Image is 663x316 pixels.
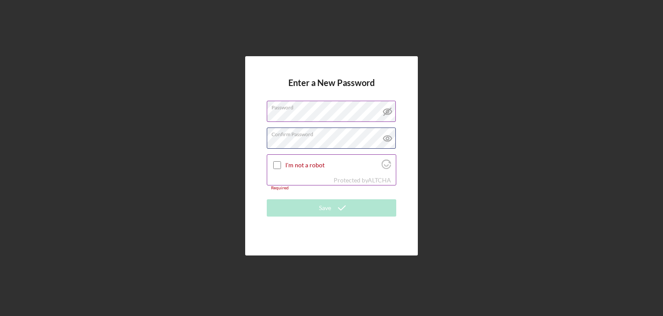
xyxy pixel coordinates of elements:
a: Visit Altcha.org [368,176,391,184]
label: I'm not a robot [285,162,379,169]
label: Password [272,101,396,111]
a: Visit Altcha.org [382,163,391,170]
div: Save [319,199,331,217]
button: Save [267,199,396,217]
h4: Enter a New Password [288,78,375,101]
div: Protected by [334,177,391,184]
div: Required [267,185,396,191]
label: Confirm Password [272,128,396,137]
